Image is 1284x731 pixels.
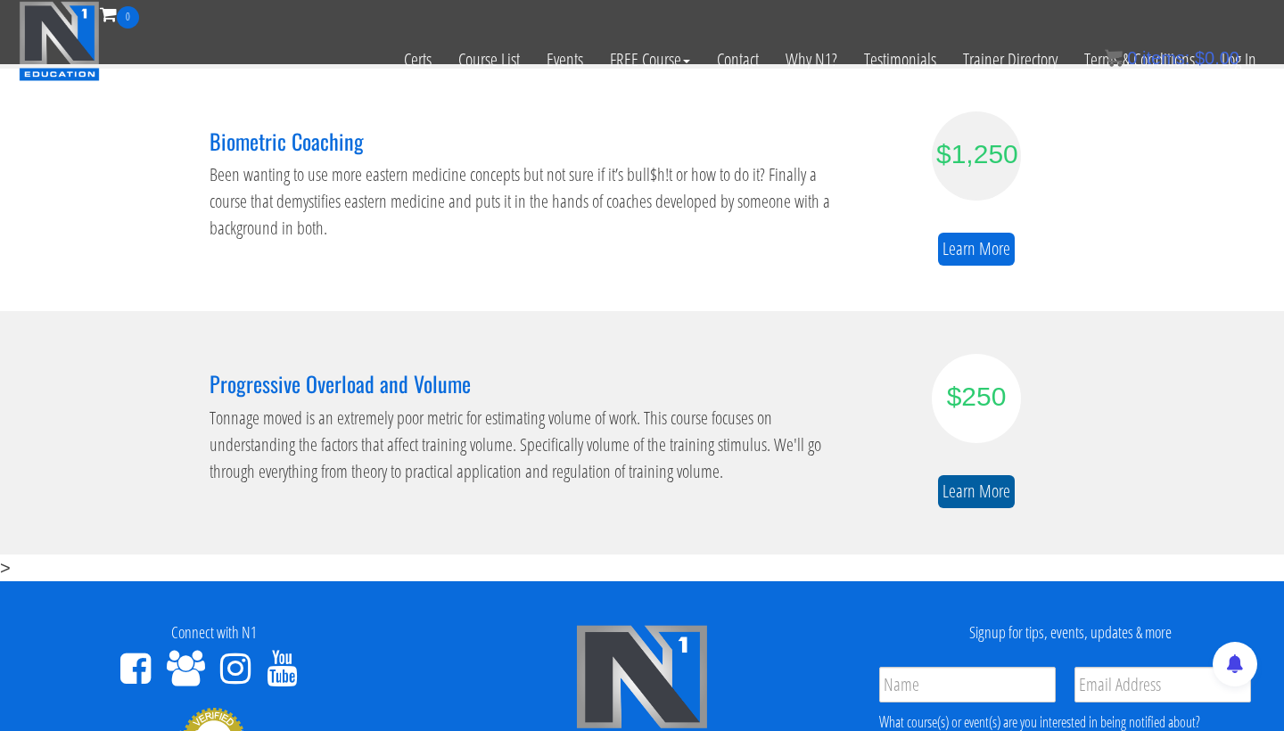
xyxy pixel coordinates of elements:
a: Why N1? [772,29,851,91]
a: 0 [100,2,139,26]
h4: Connect with N1 [13,624,415,642]
a: FREE Course [597,29,704,91]
span: 0 [117,6,139,29]
span: 0 [1127,48,1137,68]
input: Name [879,667,1056,702]
a: Terms & Conditions [1071,29,1208,91]
a: 0 items: $0.00 [1105,48,1239,68]
div: $250 [936,376,1017,416]
input: Email Address [1074,667,1251,702]
a: Certs [391,29,445,91]
a: Testimonials [851,29,950,91]
p: Tonnage moved is an extremely poor metric for estimating volume of work. This course focuses on u... [210,405,852,485]
bdi: 0.00 [1195,48,1239,68]
img: icon11.png [1105,49,1123,67]
h3: Progressive Overload and Volume [210,372,852,395]
a: Contact [704,29,772,91]
a: Events [533,29,597,91]
p: Been wanting to use more eastern medicine concepts but not sure if it’s bull$h!t or how to do it?... [210,161,852,242]
a: Trainer Directory [950,29,1071,91]
a: Learn More [938,233,1015,266]
h3: Biometric Coaching [210,129,852,152]
div: $1,250 [936,134,1017,174]
img: n1-education [19,1,100,81]
span: $ [1195,48,1205,68]
h4: Signup for tips, events, updates & more [869,624,1271,642]
a: Log In [1208,29,1270,91]
a: Course List [445,29,533,91]
span: items: [1142,48,1189,68]
a: Learn More [938,475,1015,508]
